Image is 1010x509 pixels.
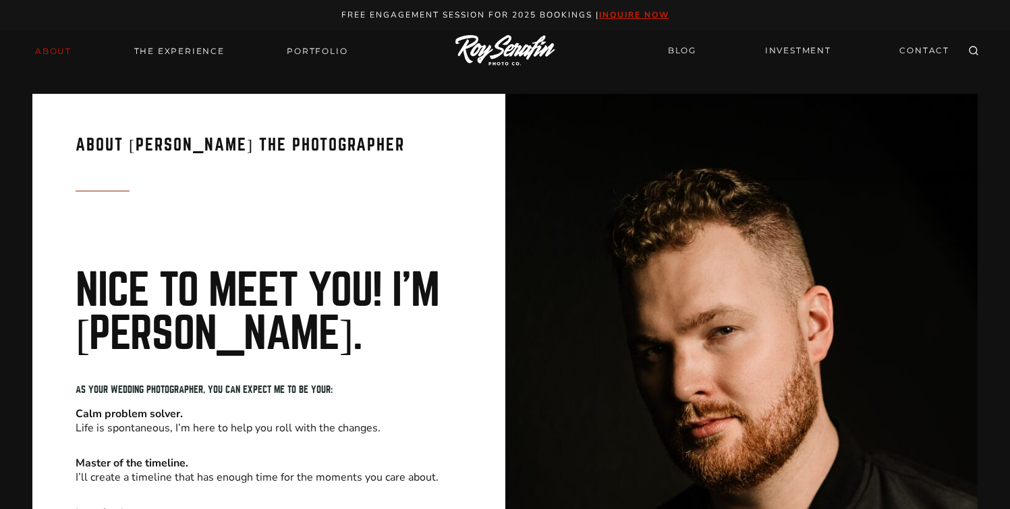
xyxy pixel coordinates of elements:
[891,39,957,63] a: CONTACT
[27,42,80,61] a: About
[76,456,188,471] strong: Master of the timeline.
[76,269,462,356] h2: Nice to meet you! I’m [PERSON_NAME].
[660,39,704,63] a: BLOG
[279,42,356,61] a: Portfolio
[964,42,983,61] button: View Search Form
[76,137,462,169] h3: About [PERSON_NAME] the Photographer
[76,377,462,402] h5: As your wedding photographer, you can expect me to be your:
[599,9,669,20] a: inquire now
[660,39,957,63] nav: Secondary Navigation
[757,39,839,63] a: INVESTMENT
[76,456,462,485] p: I’ll create a timeline that has enough time for the moments you care about.
[76,406,183,421] strong: Calm problem solver.
[27,42,356,61] nav: Primary Navigation
[126,42,233,61] a: THE EXPERIENCE
[15,8,996,22] p: Free engagement session for 2025 Bookings |
[76,407,462,435] p: Life is spontaneous, I’m here to help you roll with the changes.
[455,35,555,67] img: Logo of Roy Serafin Photo Co., featuring stylized text in white on a light background, representi...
